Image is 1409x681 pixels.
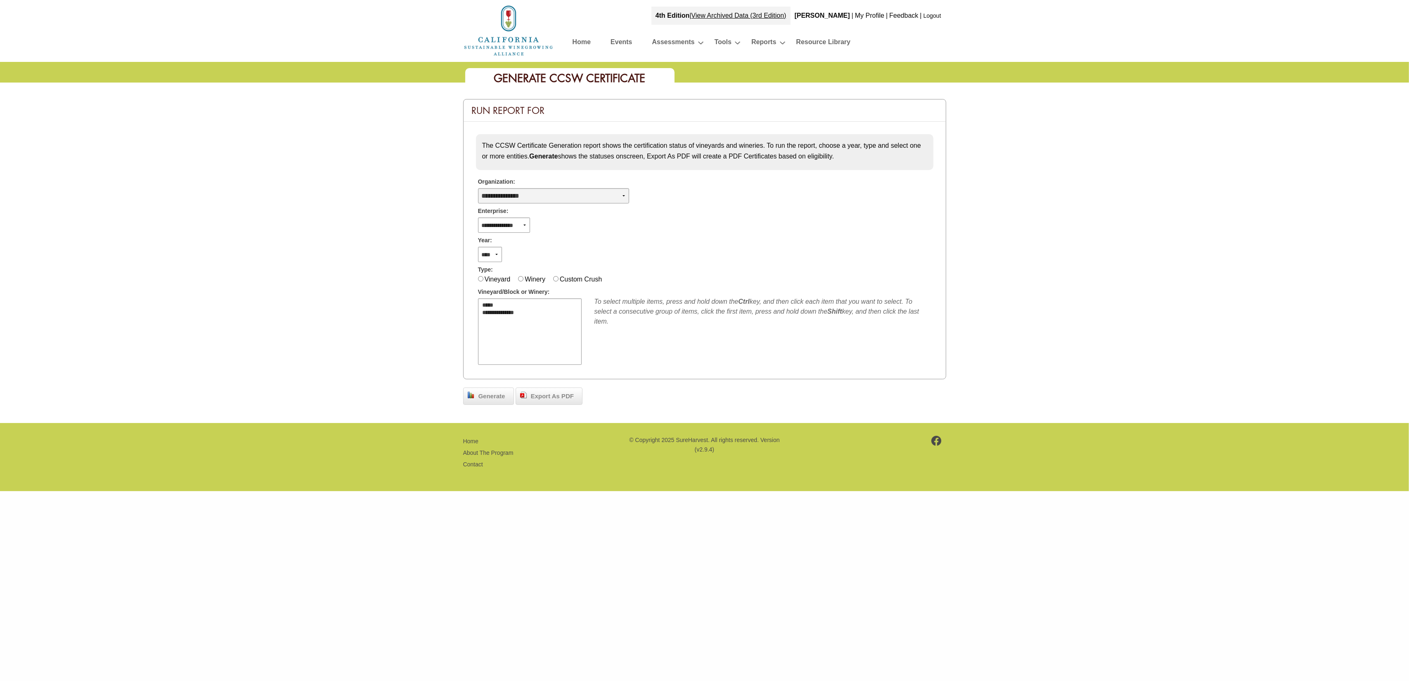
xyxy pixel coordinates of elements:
label: Vineyard [485,276,511,283]
label: Winery [525,276,545,283]
b: [PERSON_NAME] [795,12,850,19]
a: Home [573,36,591,51]
a: Feedback [889,12,918,19]
span: Vineyard/Block or Winery: [478,288,550,296]
b: Ctrl [738,298,750,305]
div: | [885,7,888,25]
a: Events [611,36,632,51]
a: Logout [924,12,941,19]
a: Contact [463,461,483,468]
div: Run Report For [464,99,946,122]
strong: 4th Edition [656,12,690,19]
span: Organization: [478,177,515,186]
a: Reports [751,36,776,51]
div: To select multiple items, press and hold down the key, and then click each item that you want to ... [594,297,931,326]
p: © Copyright 2025 SureHarvest. All rights reserved. Version (v2.9.4) [628,435,781,454]
div: | [851,7,854,25]
a: Assessments [652,36,694,51]
a: View Archived Data (3rd Edition) [691,12,786,19]
span: Enterprise: [478,207,509,215]
a: About The Program [463,449,514,456]
a: Resource Library [796,36,851,51]
a: My Profile [855,12,884,19]
span: Generate CCSW Certificate [494,71,646,85]
span: Export As PDF [527,392,578,401]
span: Generate [474,392,509,401]
span: Type: [478,265,493,274]
a: Home [463,438,478,445]
a: Home [463,26,554,33]
img: footer-facebook.png [931,436,942,446]
a: Tools [715,36,732,51]
img: logo_cswa2x.png [463,4,554,57]
div: | [919,7,923,25]
img: chart_bar.png [468,392,474,398]
a: Generate [463,388,514,405]
img: doc_pdf.png [520,392,527,398]
strong: Generate [529,153,558,160]
b: Shift [827,308,842,315]
label: Custom Crush [560,276,602,283]
span: Year: [478,236,492,245]
p: The CCSW Certificate Generation report shows the certification status of vineyards and wineries. ... [482,140,927,161]
a: Export As PDF [516,388,583,405]
div: | [651,7,791,25]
